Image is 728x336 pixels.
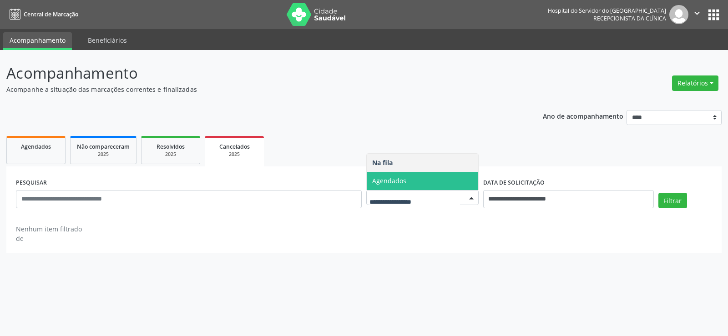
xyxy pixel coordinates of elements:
[16,234,82,243] div: de
[6,62,507,85] p: Acompanhamento
[543,110,623,121] p: Ano de acompanhamento
[672,75,718,91] button: Relatórios
[658,193,687,208] button: Filtrar
[593,15,666,22] span: Recepcionista da clínica
[219,143,250,150] span: Cancelados
[24,10,78,18] span: Central de Marcação
[3,32,72,50] a: Acompanhamento
[669,5,688,24] img: img
[6,85,507,94] p: Acompanhe a situação das marcações correntes e finalizadas
[688,5,706,24] button: 
[21,143,51,150] span: Agendados
[77,151,130,158] div: 2025
[6,7,78,22] a: Central de Marcação
[148,151,193,158] div: 2025
[211,151,258,158] div: 2025
[372,158,393,167] span: Na fila
[81,32,133,48] a: Beneficiários
[16,224,82,234] div: Nenhum item filtrado
[692,8,702,18] i: 
[706,7,722,23] button: apps
[16,176,47,190] label: PESQUISAR
[548,7,666,15] div: Hospital do Servidor do [GEOGRAPHIC_DATA]
[157,143,185,150] span: Resolvidos
[372,176,406,185] span: Agendados
[77,143,130,150] span: Não compareceram
[483,176,545,190] label: DATA DE SOLICITAÇÃO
